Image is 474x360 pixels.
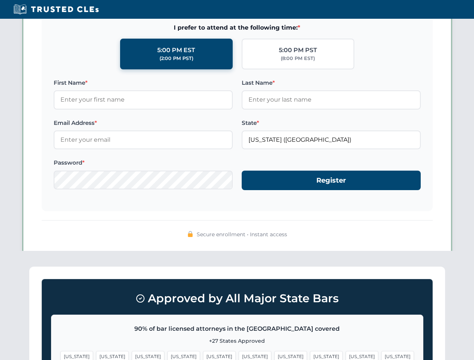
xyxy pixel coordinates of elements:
[54,23,421,33] span: I prefer to attend at the following time:
[11,4,101,15] img: Trusted CLEs
[197,230,287,238] span: Secure enrollment • Instant access
[54,130,233,149] input: Enter your email
[54,90,233,109] input: Enter your first name
[157,45,195,55] div: 5:00 PM EST
[242,78,421,87] label: Last Name
[242,171,421,190] button: Register
[242,118,421,127] label: State
[242,90,421,109] input: Enter your last name
[51,288,423,309] h3: Approved by All Major State Bars
[60,324,414,334] p: 90% of bar licensed attorneys in the [GEOGRAPHIC_DATA] covered
[60,337,414,345] p: +27 States Approved
[187,231,193,237] img: 🔒
[54,78,233,87] label: First Name
[242,130,421,149] input: California (CA)
[54,158,233,167] label: Password
[160,55,193,62] div: (2:00 PM PST)
[281,55,315,62] div: (8:00 PM EST)
[54,118,233,127] label: Email Address
[279,45,317,55] div: 5:00 PM PST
